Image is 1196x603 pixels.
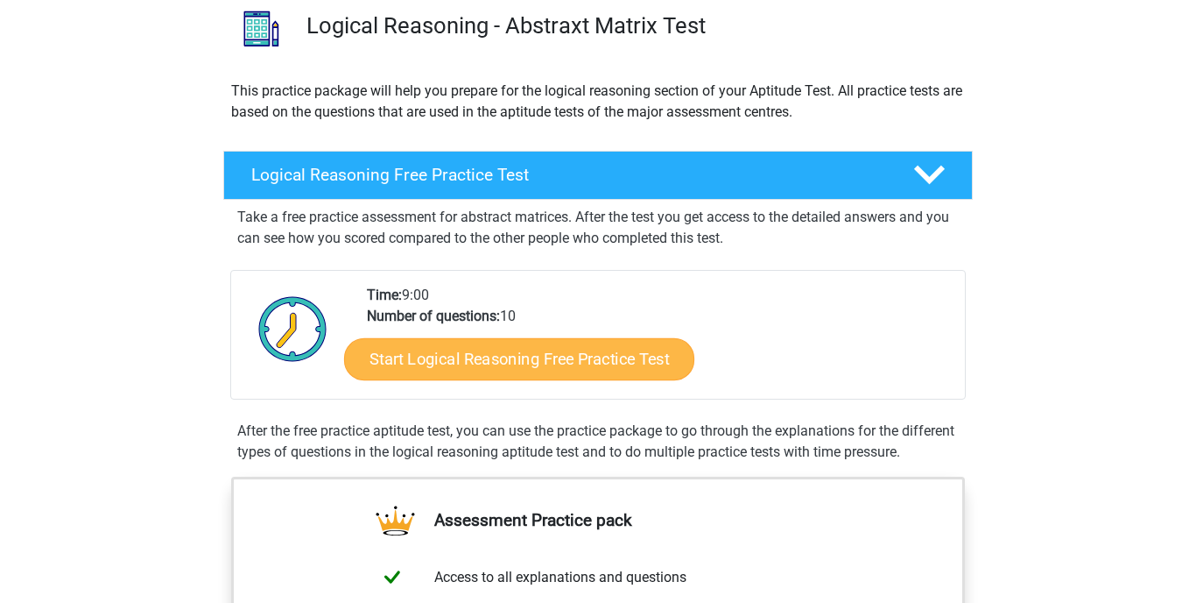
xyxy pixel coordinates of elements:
[230,421,966,463] div: After the free practice aptitude test, you can use the practice package to go through the explana...
[306,12,959,39] h3: Logical Reasoning - Abstraxt Matrix Test
[249,285,337,372] img: Clock
[216,151,980,200] a: Logical Reasoning Free Practice Test
[251,165,885,185] h4: Logical Reasoning Free Practice Test
[367,308,500,324] b: Number of questions:
[367,287,402,303] b: Time:
[354,285,964,399] div: 9:00 10
[237,207,959,249] p: Take a free practice assessment for abstract matrices. After the test you get access to the detai...
[344,337,694,380] a: Start Logical Reasoning Free Practice Test
[231,81,965,123] p: This practice package will help you prepare for the logical reasoning section of your Aptitude Te...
